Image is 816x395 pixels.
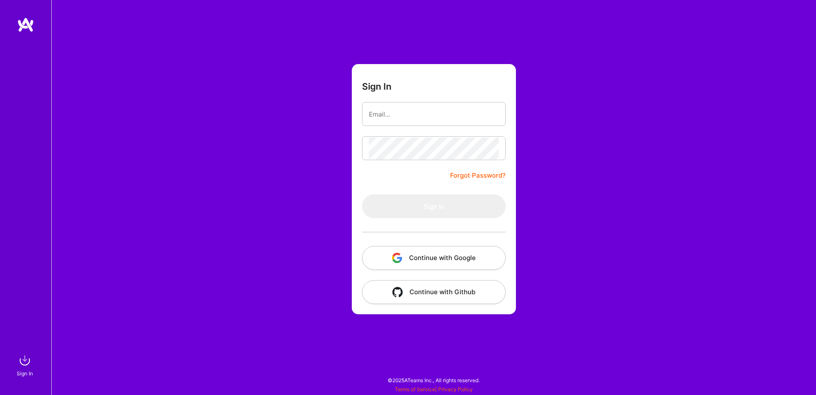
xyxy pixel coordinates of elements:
[362,280,506,304] button: Continue with Github
[16,352,33,369] img: sign in
[438,386,473,392] a: Privacy Policy
[369,103,499,125] input: Email...
[395,386,473,392] span: |
[362,194,506,218] button: Sign In
[392,287,403,297] img: icon
[17,369,33,378] div: Sign In
[392,253,402,263] img: icon
[51,369,816,391] div: © 2025 ATeams Inc., All rights reserved.
[362,81,392,92] h3: Sign In
[17,17,34,32] img: logo
[395,386,435,392] a: Terms of Service
[18,352,33,378] a: sign inSign In
[362,246,506,270] button: Continue with Google
[450,170,506,181] a: Forgot Password?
